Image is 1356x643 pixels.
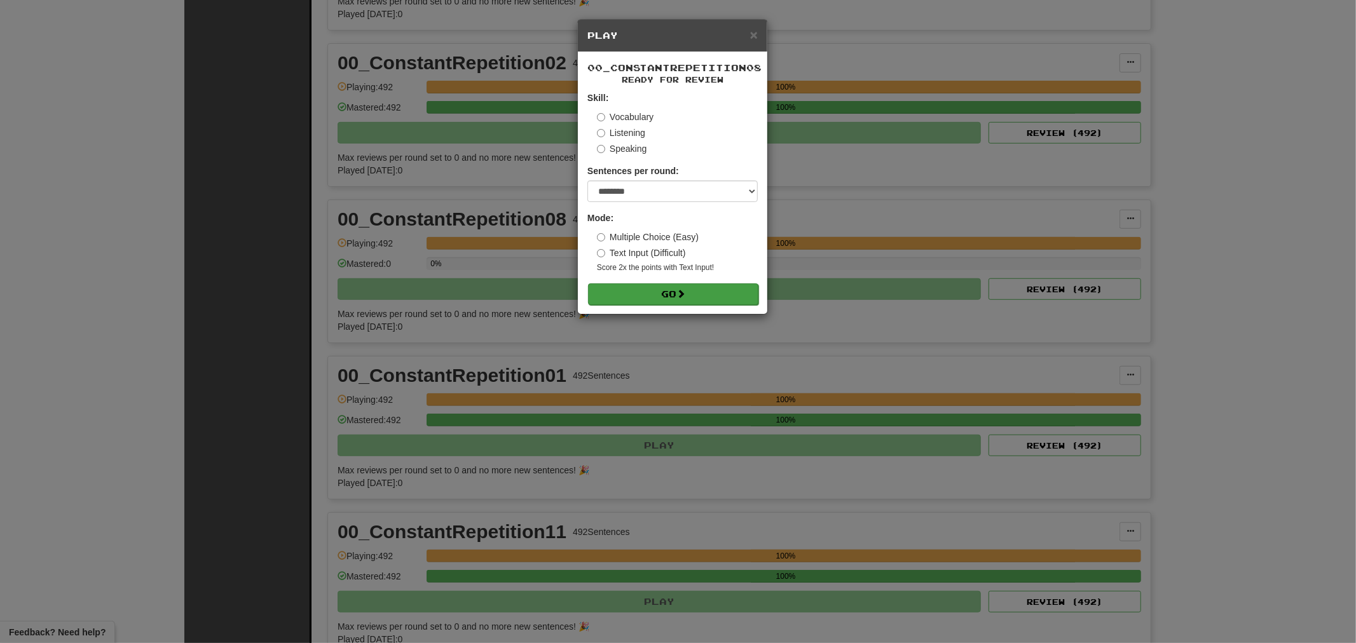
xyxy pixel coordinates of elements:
[597,142,647,155] label: Speaking
[597,233,605,241] input: Multiple Choice (Easy)
[588,283,758,305] button: Go
[597,129,605,137] input: Listening
[587,29,758,42] h5: Play
[587,165,679,177] label: Sentences per round:
[750,27,758,42] span: ×
[597,249,605,257] input: Text Input (Difficult)
[587,62,762,73] span: 00_ConstantRepetition08
[597,262,758,273] small: Score 2x the points with Text Input !
[597,111,654,123] label: Vocabulary
[587,93,608,103] strong: Skill:
[587,74,758,85] small: Ready for Review
[597,247,686,259] label: Text Input (Difficult)
[750,28,758,41] button: Close
[597,126,645,139] label: Listening
[587,213,613,223] strong: Mode:
[597,113,605,121] input: Vocabulary
[597,145,605,153] input: Speaking
[597,231,699,243] label: Multiple Choice (Easy)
